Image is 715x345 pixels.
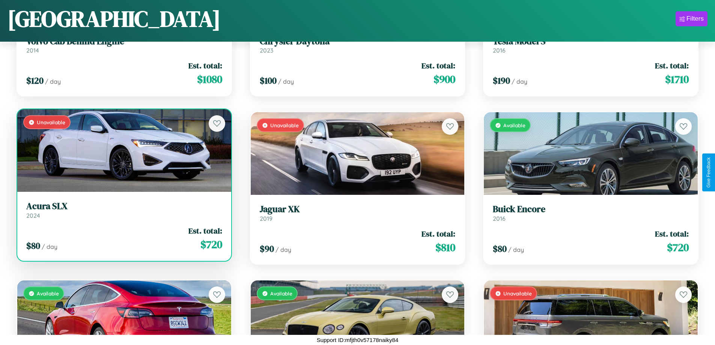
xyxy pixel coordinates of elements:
div: Give Feedback [706,157,711,188]
span: Est. total: [655,60,689,71]
span: Est. total: [188,225,222,236]
span: / day [508,246,524,253]
span: Est. total: [421,60,455,71]
span: Est. total: [655,228,689,239]
span: Est. total: [188,60,222,71]
div: Filters [686,15,704,23]
span: $ 810 [435,240,455,255]
span: 2014 [26,47,39,54]
span: 2024 [26,212,40,219]
span: / day [275,246,291,253]
a: Tesla Model S2016 [493,36,689,54]
span: $ 100 [260,74,277,87]
span: Available [37,290,59,297]
span: Est. total: [421,228,455,239]
span: $ 1080 [197,72,222,87]
span: $ 80 [493,243,507,255]
h1: [GEOGRAPHIC_DATA] [8,3,221,34]
a: Chrysler Daytona2023 [260,36,456,54]
h3: Jaguar XK [260,204,456,215]
h3: Acura SLX [26,201,222,212]
span: $ 720 [200,237,222,252]
h3: Volvo Cab Behind Engine [26,36,222,47]
button: Filters [676,11,707,26]
h3: Buick Encore [493,204,689,215]
span: Unavailable [503,290,532,297]
p: Support ID: mfjth0v57178naiky84 [317,335,399,345]
span: Available [503,122,525,128]
span: $ 1710 [665,72,689,87]
span: / day [512,78,527,85]
span: 2023 [260,47,273,54]
span: $ 720 [667,240,689,255]
a: Jaguar XK2019 [260,204,456,222]
a: Volvo Cab Behind Engine2014 [26,36,222,54]
span: Unavailable [270,122,299,128]
span: / day [42,243,57,250]
span: 2016 [493,47,506,54]
span: / day [278,78,294,85]
span: $ 80 [26,240,40,252]
span: $ 900 [434,72,455,87]
span: $ 190 [493,74,510,87]
span: / day [45,78,61,85]
span: Available [270,290,292,297]
span: $ 90 [260,243,274,255]
span: $ 120 [26,74,44,87]
span: Unavailable [37,119,65,125]
span: 2019 [260,215,272,222]
a: Buick Encore2016 [493,204,689,222]
span: 2016 [493,215,506,222]
a: Acura SLX2024 [26,201,222,219]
